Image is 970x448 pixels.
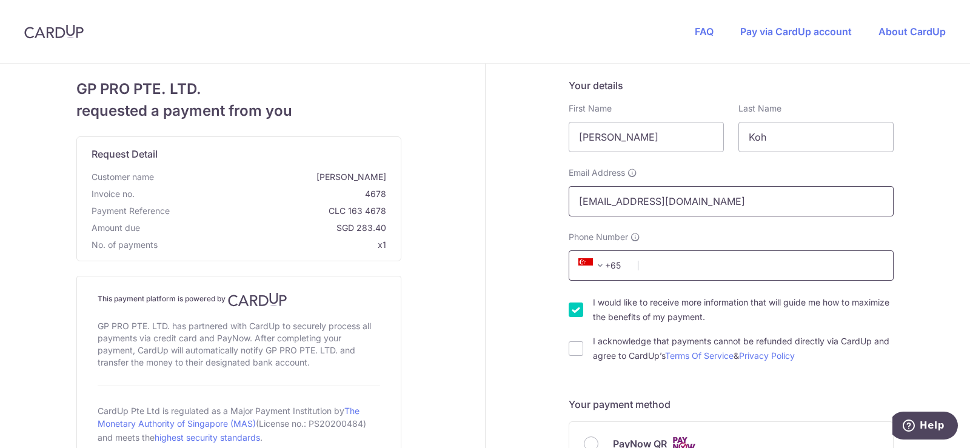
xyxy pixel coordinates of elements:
a: Privacy Policy [739,350,795,361]
h4: This payment platform is powered by [98,292,380,307]
span: SGD 283.40 [145,222,386,234]
a: Terms Of Service [665,350,734,361]
span: requested a payment from you [76,100,401,122]
span: +65 [578,258,607,273]
span: [PERSON_NAME] [159,171,386,183]
input: First name [569,122,724,152]
div: GP PRO PTE. LTD. has partnered with CardUp to securely process all payments via credit card and P... [98,318,380,371]
span: Phone Number [569,231,628,243]
a: FAQ [695,25,714,38]
span: +65 [575,258,629,273]
span: Email Address [569,167,625,179]
span: GP PRO PTE. LTD. [76,78,401,100]
a: highest security standards [155,432,260,443]
span: x1 [378,239,386,250]
h5: Your details [569,78,894,93]
label: I acknowledge that payments cannot be refunded directly via CardUp and agree to CardUp’s & [593,334,894,363]
img: CardUp [228,292,287,307]
span: No. of payments [92,239,158,251]
label: Last Name [738,102,781,115]
span: Customer name [92,171,154,183]
label: First Name [569,102,612,115]
a: Pay via CardUp account [740,25,852,38]
h5: Your payment method [569,397,894,412]
iframe: Opens a widget where you can find more information [892,412,958,442]
div: CardUp Pte Ltd is regulated as a Major Payment Institution by (License no.: PS20200484) and meets... [98,401,380,447]
span: Invoice no. [92,188,135,200]
input: Email address [569,186,894,216]
input: Last name [738,122,894,152]
label: I would like to receive more information that will guide me how to maximize the benefits of my pa... [593,295,894,324]
span: Amount due [92,222,140,234]
span: translation missing: en.request_detail [92,148,158,160]
a: About CardUp [878,25,946,38]
span: translation missing: en.payment_reference [92,206,170,216]
img: CardUp [24,24,84,39]
span: CLC 163 4678 [175,205,386,217]
span: 4678 [139,188,386,200]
